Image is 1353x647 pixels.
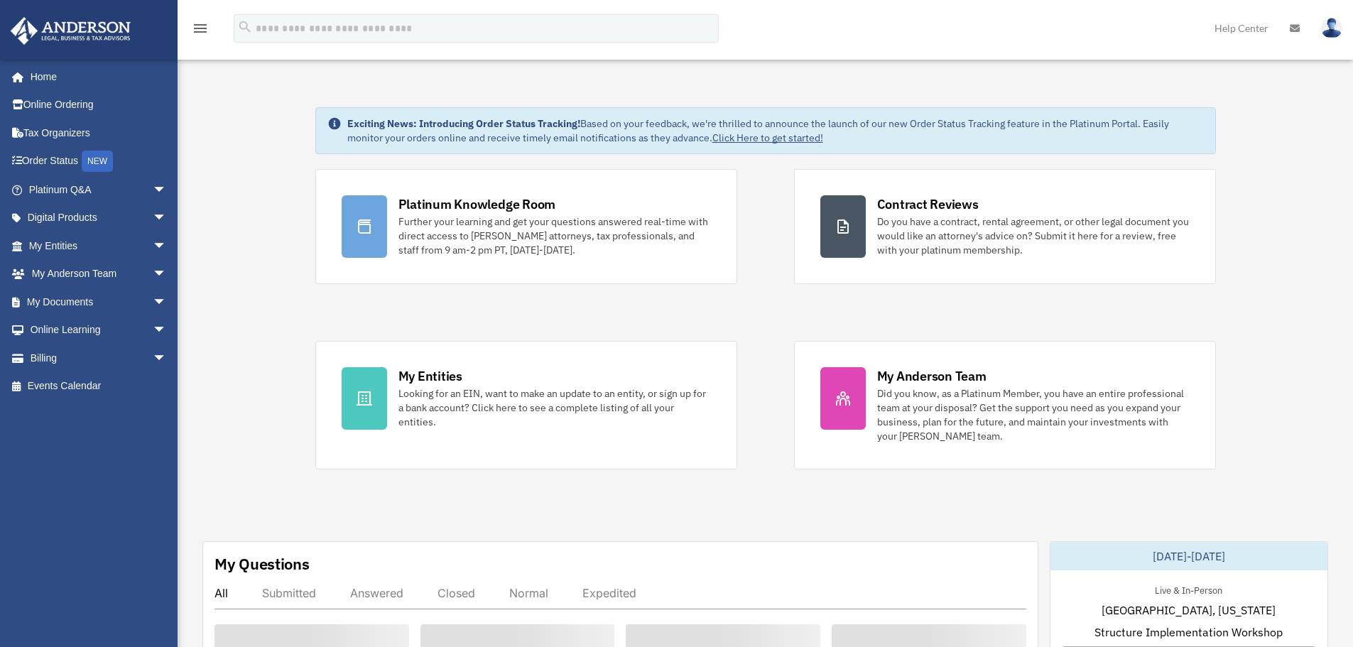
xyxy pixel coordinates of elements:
span: [GEOGRAPHIC_DATA], [US_STATE] [1102,602,1276,619]
a: Platinum Q&Aarrow_drop_down [10,175,188,204]
a: Click Here to get started! [712,131,823,144]
span: arrow_drop_down [153,204,181,233]
div: Did you know, as a Platinum Member, you have an entire professional team at your disposal? Get th... [877,386,1190,443]
span: arrow_drop_down [153,288,181,317]
a: Events Calendar [10,372,188,401]
div: Live & In-Person [1143,582,1234,597]
a: My Entitiesarrow_drop_down [10,232,188,260]
img: Anderson Advisors Platinum Portal [6,17,135,45]
div: NEW [82,151,113,172]
a: My Anderson Teamarrow_drop_down [10,260,188,288]
div: Answered [350,586,403,600]
a: Home [10,62,181,91]
a: My Documentsarrow_drop_down [10,288,188,316]
a: Online Learningarrow_drop_down [10,316,188,344]
img: User Pic [1321,18,1342,38]
span: arrow_drop_down [153,232,181,261]
div: Do you have a contract, rental agreement, or other legal document you would like an attorney's ad... [877,214,1190,257]
div: Expedited [582,586,636,600]
a: My Entities Looking for an EIN, want to make an update to an entity, or sign up for a bank accoun... [315,341,737,469]
span: arrow_drop_down [153,260,181,289]
div: My Questions [214,553,310,575]
a: Tax Organizers [10,119,188,147]
div: Closed [438,586,475,600]
span: arrow_drop_down [153,175,181,205]
div: Platinum Knowledge Room [398,195,556,213]
div: Normal [509,586,548,600]
div: [DATE]-[DATE] [1050,542,1327,570]
a: Order StatusNEW [10,147,188,176]
div: Further your learning and get your questions answered real-time with direct access to [PERSON_NAM... [398,214,711,257]
a: My Anderson Team Did you know, as a Platinum Member, you have an entire professional team at your... [794,341,1216,469]
div: My Entities [398,367,462,385]
a: Online Ordering [10,91,188,119]
a: Digital Productsarrow_drop_down [10,204,188,232]
span: Structure Implementation Workshop [1094,624,1283,641]
div: Looking for an EIN, want to make an update to an entity, or sign up for a bank account? Click her... [398,386,711,429]
i: search [237,19,253,35]
a: Billingarrow_drop_down [10,344,188,372]
strong: Exciting News: Introducing Order Status Tracking! [347,117,580,130]
i: menu [192,20,209,37]
span: arrow_drop_down [153,344,181,373]
div: Based on your feedback, we're thrilled to announce the launch of our new Order Status Tracking fe... [347,116,1204,145]
a: menu [192,25,209,37]
div: Contract Reviews [877,195,979,213]
span: arrow_drop_down [153,316,181,345]
div: Submitted [262,586,316,600]
a: Platinum Knowledge Room Further your learning and get your questions answered real-time with dire... [315,169,737,284]
div: All [214,586,228,600]
div: My Anderson Team [877,367,987,385]
a: Contract Reviews Do you have a contract, rental agreement, or other legal document you would like... [794,169,1216,284]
